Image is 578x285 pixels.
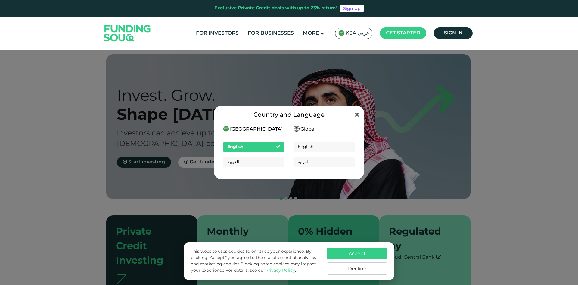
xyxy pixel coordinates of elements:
[300,126,316,133] span: Global
[346,30,369,37] span: KSA عربي
[327,248,387,259] button: Accept
[191,249,321,274] p: This website uses cookies to enhance your experience. By clicking "Accept," you agree to the use ...
[298,160,309,164] span: العربية
[246,28,295,38] a: For Businesses
[340,5,364,12] a: Sign Up
[223,126,229,132] img: SA Flag
[227,145,244,149] span: English
[298,145,313,149] span: English
[223,111,355,120] div: Country and Language
[434,27,473,39] a: Sign in
[294,126,300,132] img: SA Flag
[225,268,296,273] span: For details, see our .
[227,160,239,164] span: العربية
[303,31,319,36] span: More
[214,5,338,12] div: Exclusive Private Credit deals with up to 23% return*
[338,30,344,36] img: SA Flag
[444,31,463,35] span: Sign in
[265,268,295,273] a: Privacy Policy
[194,28,240,38] a: For Investors
[98,18,157,48] img: Logo
[386,31,420,35] span: Get started
[327,262,387,275] button: Decline
[230,126,283,133] span: [GEOGRAPHIC_DATA]
[191,262,316,273] span: Blocking some cookies may impact your experience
